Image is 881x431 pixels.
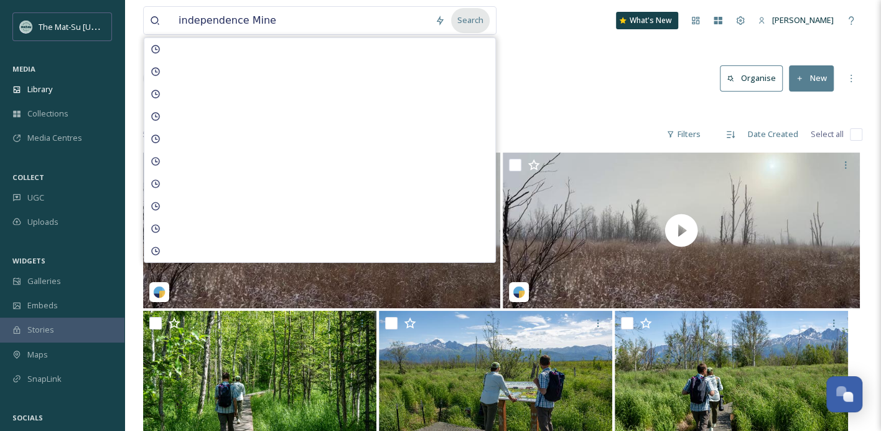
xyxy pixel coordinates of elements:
span: The Mat-Su [US_STATE] [39,21,125,32]
span: Embeds [27,300,58,311]
img: snapsea-logo.png [153,286,165,298]
input: Search your library [172,7,429,34]
span: SnapLink [27,373,62,385]
span: COLLECT [12,173,44,182]
span: Select all [811,128,844,140]
span: WIDGETS [12,256,45,265]
span: Maps [27,349,48,361]
a: What's New [616,12,678,29]
span: Media Centres [27,132,82,144]
img: Social_thumbnail.png [20,21,32,33]
button: Open Chat [826,376,862,412]
div: Date Created [742,122,804,146]
span: Galleries [27,275,61,287]
span: [PERSON_NAME] [772,14,834,26]
span: UGC [27,192,44,204]
span: Stories [27,324,54,336]
span: Collections [27,108,68,120]
button: Organise [720,65,783,91]
img: snapsea-logo.png [513,286,525,298]
div: Filters [660,122,707,146]
div: Search [451,8,490,32]
span: SOCIALS [12,413,43,422]
span: 5 file s [143,128,164,140]
span: Library [27,83,52,95]
a: [PERSON_NAME] [752,8,840,32]
button: New [789,65,834,91]
img: thumbnail [503,153,860,308]
span: Uploads [27,216,58,228]
img: thumbnail [143,153,500,308]
span: MEDIA [12,64,35,73]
